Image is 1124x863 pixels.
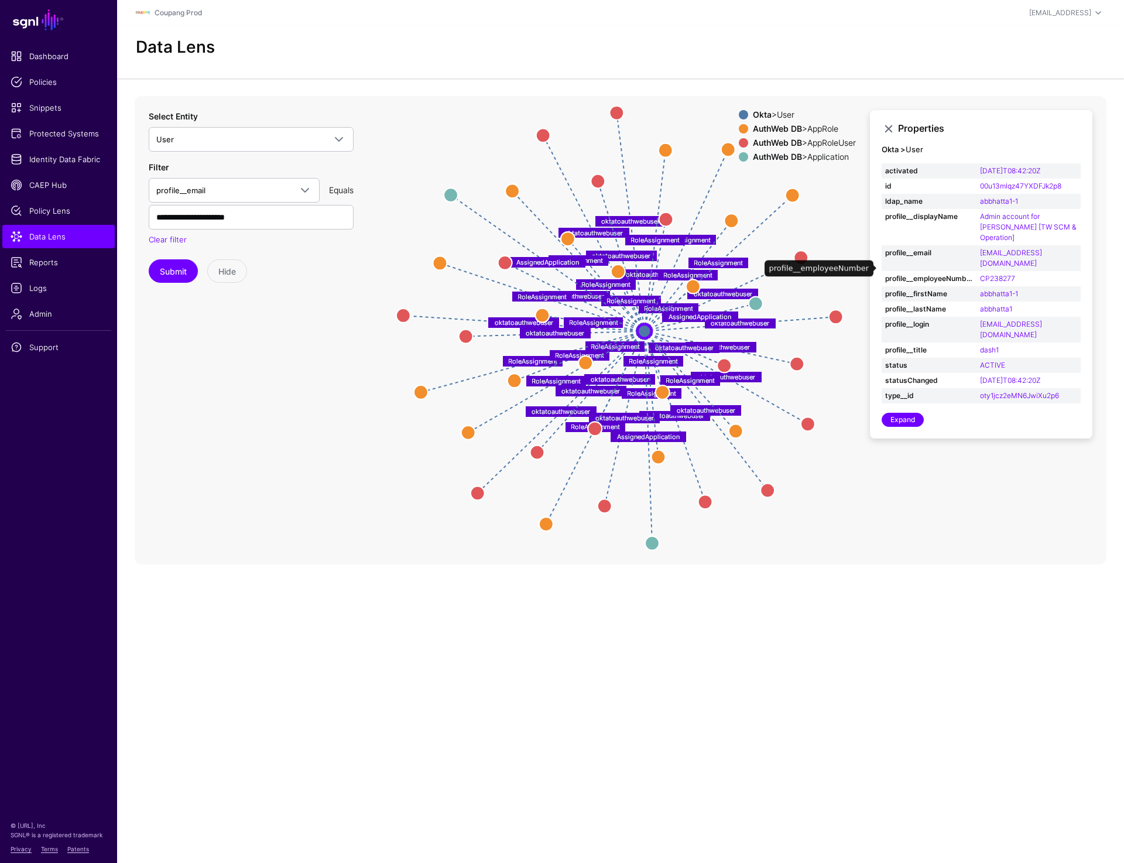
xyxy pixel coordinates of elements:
[11,845,32,852] a: Privacy
[694,290,752,298] text: oktatoauthwebuser
[885,196,973,207] strong: ldap_name
[569,319,618,327] text: RoleAssignment
[156,135,174,144] span: User
[765,261,873,277] div: profile__employeeNumber
[980,212,1077,242] a: Admin account for [PERSON_NAME] [TW SCM & Operation]
[980,197,1018,206] a: abbhatta1-1
[11,153,107,165] span: Identity Data Fabric
[2,225,115,248] a: Data Lens
[2,251,115,274] a: Reports
[885,273,973,284] strong: profile__employeeNumber
[980,361,1005,369] a: ACTIVE
[7,7,110,33] a: SGNL
[885,181,973,191] strong: id
[155,8,202,17] a: Coupang Prod
[885,345,973,355] strong: profile__title
[532,407,590,416] text: oktatoauthwebuser
[601,217,660,225] text: oktatoauthwebuser
[495,319,553,327] text: oktatoauthwebuser
[11,102,107,114] span: Snippets
[753,138,802,148] strong: AuthWeb DB
[980,320,1042,339] a: [EMAIL_ADDRESS][DOMAIN_NAME]
[1029,8,1091,18] div: [EMAIL_ADDRESS]
[11,308,107,320] span: Admin
[980,376,1040,385] a: [DATE]T08:42:20Z
[662,235,711,244] text: RoleAssignment
[644,304,693,312] text: RoleAssignment
[882,413,924,427] a: Expand
[2,302,115,326] a: Admin
[324,184,358,196] div: Equals
[207,259,247,283] button: Hide
[581,280,630,288] text: RoleAssignment
[136,37,215,57] h2: Data Lens
[751,110,858,119] div: > User
[694,258,743,266] text: RoleAssignment
[590,375,649,383] text: oktatoauthwebuser
[655,344,714,352] text: oktatoauthwebuser
[11,50,107,62] span: Dashboard
[666,376,715,385] text: RoleAssignment
[11,128,107,139] span: Protected Systems
[518,292,567,300] text: RoleAssignment
[508,357,557,365] text: RoleAssignment
[753,109,772,119] strong: Okta
[626,270,684,279] text: oktatoauthwebuser
[11,341,107,353] span: Support
[629,357,678,365] text: RoleAssignment
[2,70,115,94] a: Policies
[646,412,704,420] text: oktatoauthwebuser
[2,199,115,222] a: Policy Lens
[595,414,654,422] text: oktatoauthwebuser
[711,319,769,327] text: oktatoauthwebuser
[532,377,581,385] text: RoleAssignment
[898,123,1081,134] h3: Properties
[753,152,802,162] strong: AuthWeb DB
[2,276,115,300] a: Logs
[546,292,604,300] text: oktatoauthwebuser
[885,211,973,222] strong: profile__displayName
[149,235,187,244] a: Clear filter
[885,289,973,299] strong: profile__firstName
[11,231,107,242] span: Data Lens
[751,152,858,162] div: > Application
[526,329,584,337] text: oktatoauthwebuser
[980,248,1042,268] a: [EMAIL_ADDRESS][DOMAIN_NAME]
[697,373,755,381] text: oktatoauthwebuser
[669,313,731,321] text: AssignedApplication
[751,124,858,133] div: > AppRole
[885,391,973,401] strong: type__id
[555,351,604,359] text: RoleAssignment
[753,124,802,133] strong: AuthWeb DB
[980,274,1015,283] a: CP238277
[2,173,115,197] a: CAEP Hub
[980,181,1061,190] a: 00u13mlqz47YXDFJk2p8
[627,389,676,398] text: RoleAssignment
[67,845,89,852] a: Patents
[11,830,107,840] p: SGNL® is a registered trademark
[2,122,115,145] a: Protected Systems
[149,259,198,283] button: Submit
[11,282,107,294] span: Logs
[2,44,115,68] a: Dashboard
[11,821,107,830] p: © [URL], Inc
[11,205,107,217] span: Policy Lens
[41,845,58,852] a: Terms
[885,319,973,330] strong: profile__login
[980,304,1012,313] a: abbhatta1
[663,271,712,279] text: RoleAssignment
[516,258,579,266] text: AssignedApplication
[149,161,169,173] label: Filter
[156,186,205,195] span: profile__email
[149,110,198,122] label: Select Entity
[691,343,750,351] text: oktatoauthwebuser
[882,145,906,154] strong: Okta >
[885,375,973,386] strong: statusChanged
[980,289,1018,298] a: abbhatta1-1
[11,256,107,268] span: Reports
[136,6,150,20] img: svg+xml;base64,PHN2ZyBpZD0iTG9nbyIgeG1sbnM9Imh0dHA6Ly93d3cudzMub3JnLzIwMDAvc3ZnIiB3aWR0aD0iMTIxLj...
[561,387,620,395] text: oktatoauthwebuser
[751,138,858,148] div: > AppRoleUser
[885,360,973,371] strong: status
[592,251,650,259] text: oktatoauthwebuser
